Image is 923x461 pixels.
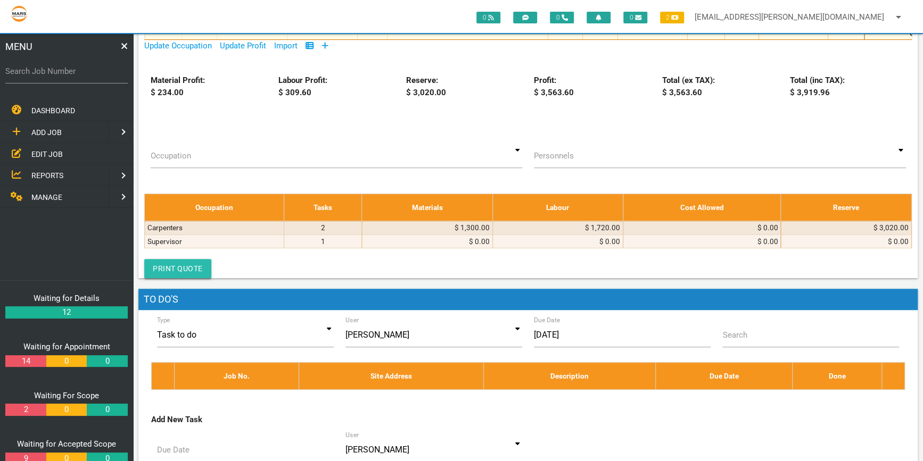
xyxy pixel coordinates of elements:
th: Reserve [781,194,911,221]
td: $ 1,300.00 [362,221,492,234]
th: Done [793,362,882,389]
label: Search [722,329,747,341]
td: $ 0.00 [492,234,623,248]
td: $ 1,720.00 [492,221,623,234]
a: 2 [5,404,46,416]
a: Waiting for Details [34,294,100,303]
td: 1 [284,234,362,248]
a: 0 [87,404,127,416]
th: Cost Allowed [623,194,780,221]
b: Add New Task [151,415,202,424]
span: DASHBOARD [31,106,75,115]
a: Update Occupation [144,41,212,51]
a: Add Row [322,41,328,51]
td: Carpenters [145,221,284,234]
div: Reserve: $ 3,020.00 [400,74,528,98]
div: Material Profit: $ 234.00 [144,74,272,98]
th: Description [483,362,656,389]
th: Tasks [284,194,362,221]
th: Materials [362,194,492,221]
a: 0 [46,355,87,367]
h1: To Do's [138,289,918,310]
span: REPORTS [31,171,63,180]
span: 0 [476,12,500,23]
span: 0 [550,12,574,23]
a: Import [274,41,298,51]
img: s3file [11,5,28,22]
a: Print Quote [144,259,211,278]
a: Waiting For Scope [34,391,99,400]
th: Due Date [656,362,793,389]
th: Occupation [145,194,284,221]
a: 0 [46,404,87,416]
th: Labour [492,194,623,221]
a: Update Profit [220,41,266,51]
span: MENU [5,39,32,54]
a: 14 [5,355,46,367]
label: Due Date [157,444,189,456]
a: Waiting for Accepted Scope [17,439,116,449]
span: EDIT JOB [31,149,63,158]
label: User [345,430,359,440]
span: MANAGE [31,193,62,202]
a: 0 [87,355,127,367]
div: Profit: $ 3,563.60 [528,74,656,98]
label: Due Date [534,315,560,325]
div: Total (ex TAX): $ 3,563.60 [656,74,784,98]
td: $ 0.00 [623,221,780,234]
label: User [345,315,359,325]
div: Total (inc TAX): $ 3,919.96 [784,74,912,98]
td: $ 0.00 [362,234,492,248]
a: Show/Hide Columns [306,41,314,51]
td: $ 0.00 [781,234,911,248]
a: Waiting for Appointment [23,342,110,351]
span: 0 [623,12,647,23]
th: Job No. [174,362,299,389]
label: Search Job Number [5,65,128,78]
a: 12 [5,306,128,318]
td: Supervisor [145,234,284,248]
td: $ 0.00 [623,234,780,248]
td: $ 3,020.00 [781,221,911,234]
label: Type [157,315,170,325]
span: 2 [660,12,684,23]
td: 2 [284,221,362,234]
th: Site Address [299,362,483,389]
div: Labour Profit: $ 309.60 [273,74,400,98]
span: ADD JOB [31,128,62,137]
